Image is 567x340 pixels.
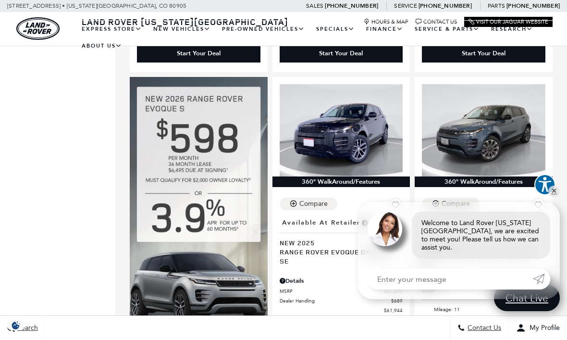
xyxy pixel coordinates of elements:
a: Submit [533,268,550,290]
a: Pre-Owned Vehicles [216,21,310,38]
a: EXPRESS STORE [76,21,148,38]
div: 360° WalkAround/Features [415,176,553,187]
section: Click to Open Cookie Consent Modal [5,320,27,330]
img: 2025 LAND ROVER Range Rover Evoque Dynamic SE [280,84,403,176]
div: 360° WalkAround/Features [272,176,410,187]
a: New Vehicles [148,21,216,38]
a: MSRP $61,255 [280,288,403,295]
span: Range Rover Evoque Dynamic SE [280,247,396,265]
span: Sales [306,2,323,9]
img: 2026 LAND ROVER Range Rover Evoque Dynamic SE [422,84,545,176]
a: Dealer Handling $689 [280,297,403,304]
a: Visit Our Jaguar Website [468,19,548,25]
img: Land Rover [16,17,60,40]
a: [PHONE_NUMBER] [325,2,378,10]
a: Available at RetailerNew 2025Range Rover Evoque Dynamic SE [280,216,403,265]
span: $689 [391,297,403,304]
div: Pricing Details - Range Rover Evoque Dynamic SE [280,277,403,285]
a: Service & Parts [409,21,485,38]
span: Dealer Handling [280,297,392,304]
button: Explore your accessibility options [534,174,555,195]
li: Mileage: 11 [422,305,545,315]
div: Compare [299,200,328,208]
span: Available at Retailer [282,217,360,228]
a: land-rover [16,17,60,40]
button: Open user profile menu [509,316,567,340]
span: Exterior: Tribeca Blue [434,315,545,324]
button: Compare Vehicle [422,198,480,210]
span: New 2025 [280,238,396,247]
span: Parts [488,2,505,9]
aside: Accessibility Help Desk [534,174,555,197]
span: MSRP [280,288,384,295]
a: Finance [360,21,409,38]
a: [PHONE_NUMBER] [419,2,472,10]
div: Compare [442,200,470,208]
img: Agent profile photo [368,212,402,246]
a: Research [485,21,539,38]
div: Welcome to Land Rover [US_STATE][GEOGRAPHIC_DATA], we are excited to meet you! Please tell us how... [412,212,550,259]
span: $61,944 [384,307,403,314]
a: $61,944 [280,307,403,314]
span: My Profile [526,324,560,332]
a: Contact Us [416,19,457,25]
a: About Us [76,38,128,54]
span: Service [394,2,417,9]
button: Save Vehicle [531,198,545,216]
span: Land Rover [US_STATE][GEOGRAPHIC_DATA] [82,16,288,27]
a: Land Rover [US_STATE][GEOGRAPHIC_DATA] [76,16,294,27]
input: Enter your message [368,268,533,290]
nav: Main Navigation [76,21,553,54]
button: Save Vehicle [388,198,403,216]
img: Opt-Out Icon [5,320,27,330]
button: Compare Vehicle [280,198,337,210]
a: [PHONE_NUMBER] [506,2,560,10]
a: Hours & Map [364,19,408,25]
span: Contact Us [465,324,501,332]
a: [STREET_ADDRESS] • [US_STATE][GEOGRAPHIC_DATA], CO 80905 [7,2,186,9]
a: Specials [310,21,360,38]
